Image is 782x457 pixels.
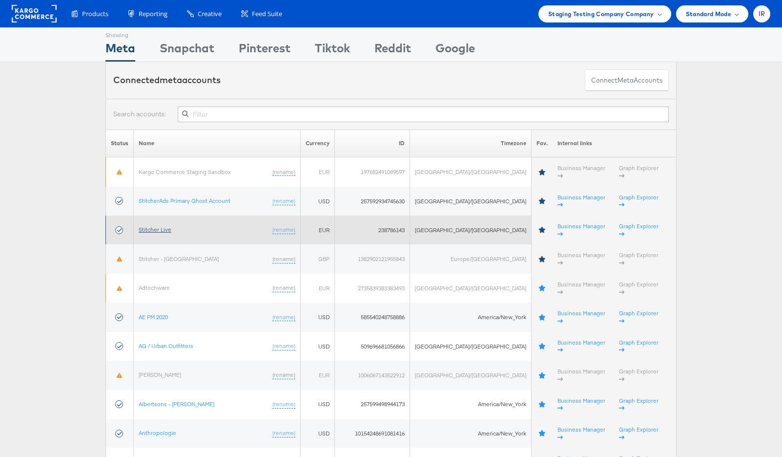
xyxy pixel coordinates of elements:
a: Stitcher - [GEOGRAPHIC_DATA] [139,255,219,262]
a: AG / Urban Outfitters [139,342,193,349]
td: America/New_York [410,419,532,448]
a: Stitcher Live [139,226,171,233]
a: StitcherAds Primary Ghost Account [139,197,230,204]
a: Anthropologie [139,429,176,436]
td: USD [301,419,335,448]
td: EUR [301,157,335,187]
div: Pinterest [239,40,290,62]
a: [PERSON_NAME] [139,371,181,378]
th: Name [134,130,301,157]
td: GBP [301,244,335,273]
a: AE PM 2020 [139,313,168,321]
a: Albertsons - [PERSON_NAME] [139,400,214,408]
a: (rename) [272,400,295,409]
div: Connected accounts [113,74,221,87]
a: Graph Explorer [619,368,659,383]
div: Snapchat [160,40,214,62]
a: Business Manager [557,368,605,383]
td: USD [301,303,335,331]
div: Reddit [374,40,411,62]
div: Showing [105,28,135,40]
a: (rename) [272,429,295,437]
span: Standard Mode [686,9,731,19]
td: [GEOGRAPHIC_DATA]/[GEOGRAPHIC_DATA] [410,332,532,361]
td: America/New_York [410,303,532,331]
div: Google [435,40,475,62]
a: Graph Explorer [619,397,659,412]
th: Timezone [410,130,532,157]
a: (rename) [272,313,295,322]
td: [GEOGRAPHIC_DATA]/[GEOGRAPHIC_DATA] [410,157,532,187]
td: 238786143 [335,216,410,244]
a: Graph Explorer [619,251,659,266]
a: Business Manager [557,339,605,354]
td: [GEOGRAPHIC_DATA]/[GEOGRAPHIC_DATA] [410,216,532,244]
td: 197682491089597 [335,157,410,187]
a: Graph Explorer [619,222,659,238]
div: Tiktok [315,40,350,62]
a: Adtechware [139,284,170,291]
a: Business Manager [557,281,605,296]
a: Kargo Commerce Staging Sandbox [139,168,231,175]
span: Creative [198,9,222,19]
td: 2735839383383493 [335,274,410,303]
a: (rename) [272,226,295,234]
span: meta [160,74,182,86]
a: (rename) [272,284,295,292]
a: Graph Explorer [619,194,659,209]
div: Meta [105,40,135,62]
span: Feed Suite [252,9,282,19]
input: Filter [178,107,669,122]
span: Products [82,9,108,19]
a: Graph Explorer [619,309,659,325]
td: [GEOGRAPHIC_DATA]/[GEOGRAPHIC_DATA] [410,274,532,303]
a: Graph Explorer [619,281,659,296]
a: (rename) [272,168,295,176]
td: 257592934745630 [335,187,410,216]
a: (rename) [272,342,295,350]
span: meta [617,76,634,85]
td: Europe/[GEOGRAPHIC_DATA] [410,244,532,273]
td: 585540248758886 [335,303,410,331]
td: USD [301,187,335,216]
a: Graph Explorer [619,426,659,441]
a: Graph Explorer [619,339,659,354]
a: (rename) [272,197,295,205]
td: [GEOGRAPHIC_DATA]/[GEOGRAPHIC_DATA] [410,187,532,216]
td: EUR [301,216,335,244]
td: USD [301,332,335,361]
td: 509696681056866 [335,332,410,361]
td: 1382902121955843 [335,244,410,273]
span: IR [759,11,765,17]
td: 10154248691081416 [335,419,410,448]
td: USD [301,390,335,419]
button: ConnectmetaAccounts [585,69,669,91]
td: [GEOGRAPHIC_DATA]/[GEOGRAPHIC_DATA] [410,361,532,390]
a: Business Manager [557,164,605,179]
td: 257599498944173 [335,390,410,419]
span: Staging Testing Company Company [548,9,654,19]
th: ID [335,130,410,157]
a: Graph Explorer [619,164,659,179]
td: EUR [301,274,335,303]
a: Business Manager [557,426,605,441]
a: (rename) [272,255,295,263]
a: Business Manager [557,194,605,209]
span: Reporting [139,9,167,19]
td: 1006067143522912 [335,361,410,390]
td: EUR [301,361,335,390]
td: America/New_York [410,390,532,419]
th: Status [106,130,134,157]
th: Currency [301,130,335,157]
a: (rename) [272,371,295,379]
a: Business Manager [557,397,605,412]
a: Business Manager [557,251,605,266]
a: Business Manager [557,309,605,325]
a: Business Manager [557,222,605,238]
